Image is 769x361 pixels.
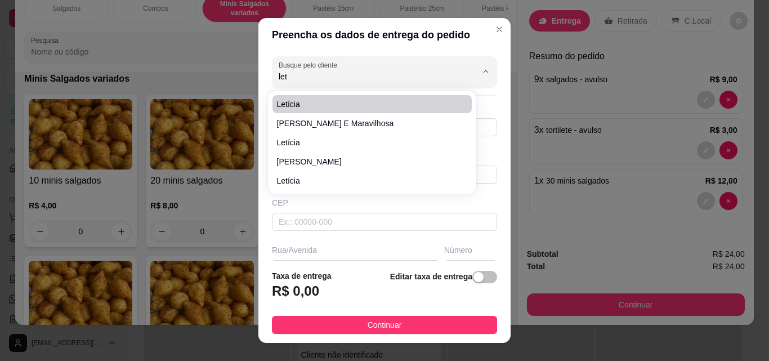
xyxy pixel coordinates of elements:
input: Busque pelo cliente [279,71,459,82]
div: Número [444,244,497,256]
div: Suggestions [270,93,474,192]
span: letícia [277,99,456,110]
input: Ex.: 44 [444,260,497,278]
div: Rua/Avenida [272,244,440,256]
ul: Suggestions [272,95,472,190]
button: Show suggestions [477,63,495,81]
span: Letícia [277,175,456,186]
header: Preencha os dados de entrega do pedido [258,18,511,52]
strong: Editar taxa de entrega [390,272,472,281]
span: Letícia [277,137,456,148]
h3: R$ 0,00 [272,282,319,300]
label: Busque pelo cliente [279,60,341,70]
span: Continuar [368,319,402,331]
button: Close [490,20,508,38]
span: [PERSON_NAME] [277,156,456,167]
input: Ex.: 00000-000 [272,213,497,231]
strong: Taxa de entrega [272,271,332,280]
div: CEP [272,197,497,208]
input: Ex.: Rua Oscar Freire [272,260,440,278]
span: [PERSON_NAME] e maravilhosa [277,118,456,129]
